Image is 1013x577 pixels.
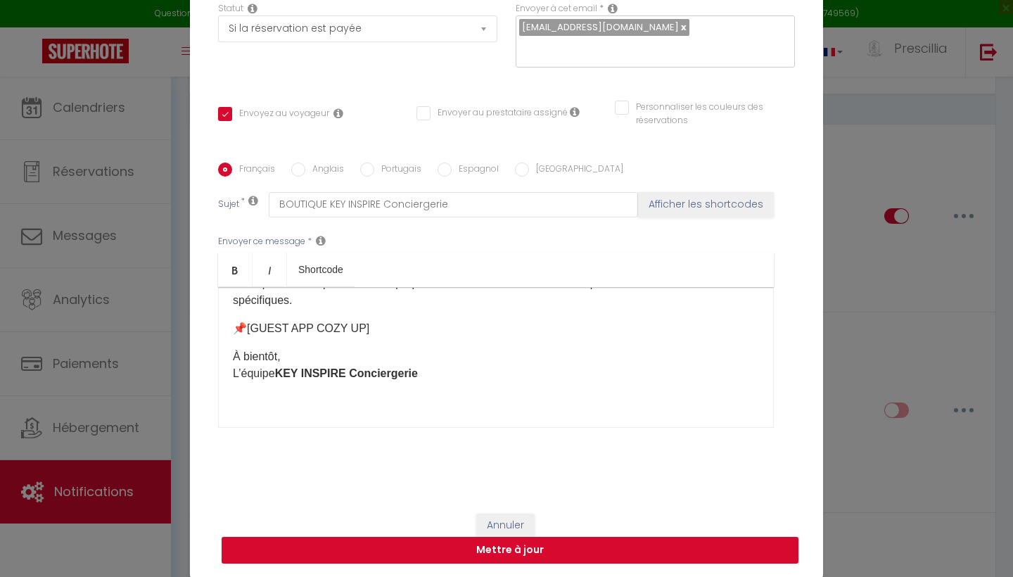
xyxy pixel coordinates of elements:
label: Français [232,163,275,178]
label: Envoyer à cet email [516,2,597,15]
p: À bientôt, L’équipe ​ [233,348,759,382]
i: Envoyer au voyageur [333,108,343,119]
label: Anglais [305,163,344,178]
button: Annuler [476,514,535,538]
label: Portugais [374,163,421,178]
p: Ces options nous permettent de préparer au mieux votre venue et de répondre à vos besoins spécifi... [233,275,759,309]
i: Message [316,235,326,246]
i: Envoyer au prestataire si il est assigné [570,106,580,118]
label: Statut [218,2,243,15]
i: Recipient [608,3,618,14]
button: Open LiveChat chat widget [11,6,53,48]
i: Booking status [248,3,257,14]
label: Espagnol [452,163,499,178]
p: 📌 [GUEST APP COZY UP] ​ [233,320,759,337]
i: Subject [248,195,258,206]
strong: KEY INSPIRE Conciergerie [275,367,418,379]
a: Italic [253,253,287,286]
button: Afficher les shortcodes [638,192,774,217]
label: Envoyer ce message [218,235,305,248]
a: Bold [218,253,253,286]
span: [EMAIL_ADDRESS][DOMAIN_NAME] [522,20,679,34]
div: ​ [218,287,774,428]
a: Shortcode [287,253,355,286]
label: [GEOGRAPHIC_DATA] [529,163,623,178]
label: Sujet [218,198,239,213]
button: Mettre à jour [222,537,798,564]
